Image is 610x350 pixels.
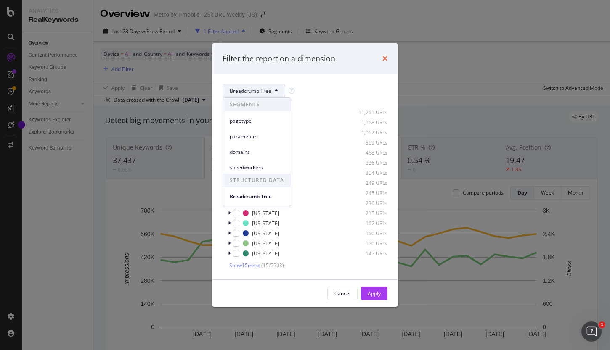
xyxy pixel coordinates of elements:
span: 1 [599,321,605,328]
div: 1,062 URLs [346,129,387,136]
div: 468 URLs [346,149,387,156]
button: Apply [361,287,387,300]
div: [US_STATE] [252,240,279,247]
div: 150 URLs [346,240,387,247]
div: 160 URLs [346,230,387,237]
span: STRUCTURED DATA [223,174,291,187]
span: ( 15 / 5503 ) [261,262,284,269]
div: [US_STATE] [252,220,279,227]
div: 147 URLs [346,250,387,257]
span: Breadcrumb Tree [230,193,284,200]
div: [US_STATE] [252,230,279,237]
div: Apply [368,290,381,297]
span: speedworkers [230,164,284,171]
span: SEGMENTS [223,98,291,111]
button: Cancel [327,287,358,300]
div: 304 URLs [346,169,387,176]
div: 162 URLs [346,220,387,227]
iframe: Intercom live chat [581,321,602,342]
div: modal [212,43,398,307]
div: 869 URLs [346,139,387,146]
div: 245 URLs [346,189,387,197]
span: Breadcrumb Tree [230,87,271,95]
span: domains [230,148,284,156]
span: pagetype [230,117,284,125]
div: 236 URLs [346,200,387,207]
div: 336 URLs [346,159,387,166]
div: 11,261 URLs [346,109,387,116]
div: Filter the report on a dimension [223,53,335,64]
div: 215 URLs [346,210,387,217]
div: [US_STATE] [252,250,279,257]
div: times [382,53,387,64]
button: Breadcrumb Tree [223,84,285,97]
div: 249 URLs [346,179,387,187]
div: 1,168 URLs [346,119,387,126]
div: Cancel [334,290,350,297]
span: parameters [230,133,284,140]
div: [US_STATE] [252,210,279,217]
span: Show 15 more [229,262,260,269]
